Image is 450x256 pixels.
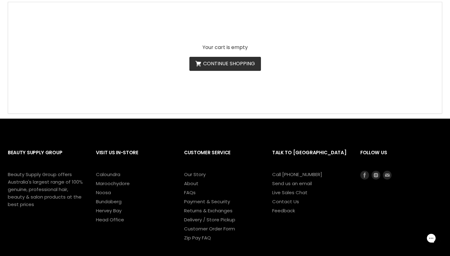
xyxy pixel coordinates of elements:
[96,145,172,171] h2: Visit Us In-Store
[184,171,206,178] a: Our Story
[272,189,307,196] a: Live Sales Chat
[272,198,299,205] a: Contact Us
[360,145,442,171] h2: Follow us
[184,189,196,196] a: FAQs
[8,145,83,171] h2: Beauty Supply Group
[189,57,261,71] a: Continue shopping
[272,145,348,171] h2: Talk to [GEOGRAPHIC_DATA]
[96,171,120,178] a: Caloundra
[189,45,261,50] p: Your cart is empty
[184,180,198,187] a: About
[184,234,211,241] a: Zip Pay FAQ
[8,171,83,208] p: Beauty Supply Group offers Australia's largest range of 100% genuine, professional hair, beauty &...
[184,198,230,205] a: Payment & Security
[272,171,322,178] a: Call [PHONE_NUMBER]
[419,227,444,250] iframe: Gorgias live chat messenger
[272,207,295,214] a: Feedback
[96,180,130,187] a: Maroochydore
[272,180,312,187] a: Send us an email
[184,207,232,214] a: Returns & Exchanges
[96,198,122,205] a: Bundaberg
[184,216,235,223] a: Delivery / Store Pickup
[96,216,124,223] a: Head Office
[96,207,122,214] a: Hervey Bay
[96,189,111,196] a: Noosa
[184,145,260,171] h2: Customer Service
[184,225,235,232] a: Customer Order Form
